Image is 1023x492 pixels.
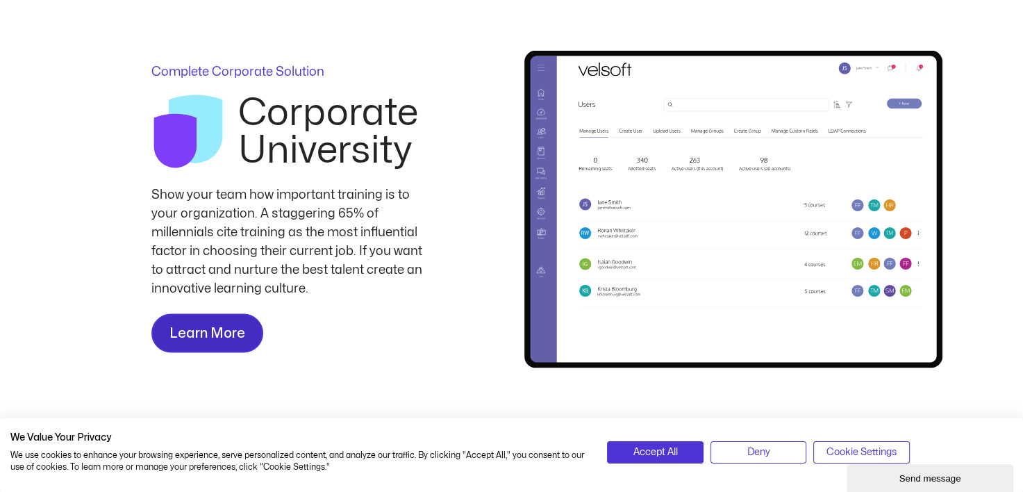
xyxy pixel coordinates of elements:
[151,66,429,79] p: Complete Corporate Solution
[633,445,677,460] span: Accept All
[747,445,770,460] span: Deny
[169,322,245,345] span: Learn More
[238,95,429,170] h2: Corporate University
[847,461,1016,492] iframe: chat widget
[813,441,909,464] button: Adjust cookie preferences
[151,314,263,353] a: Learn More
[710,441,806,464] button: Deny all cookies
[524,51,942,368] img: Screenshot of Velsoft's learning management system
[10,432,586,444] h2: We Value Your Privacy
[10,450,586,473] p: We use cookies to enhance your browsing experience, serve personalized content, and analyze our t...
[607,441,703,464] button: Accept all cookies
[151,186,429,298] div: Show your team how important training is to your organization. A staggering 65% of millennials ci...
[826,445,897,460] span: Cookie Settings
